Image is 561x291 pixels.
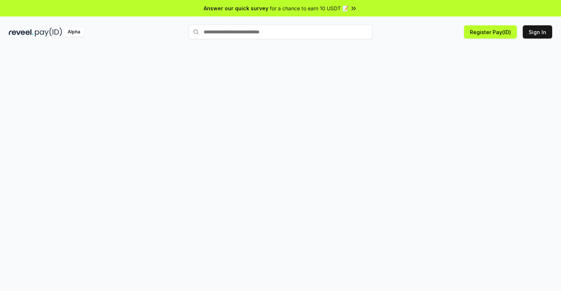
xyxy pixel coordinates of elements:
[523,25,552,39] button: Sign In
[35,28,62,37] img: pay_id
[9,28,33,37] img: reveel_dark
[64,28,84,37] div: Alpha
[204,4,268,12] span: Answer our quick survey
[464,25,517,39] button: Register Pay(ID)
[270,4,349,12] span: for a chance to earn 10 USDT 📝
